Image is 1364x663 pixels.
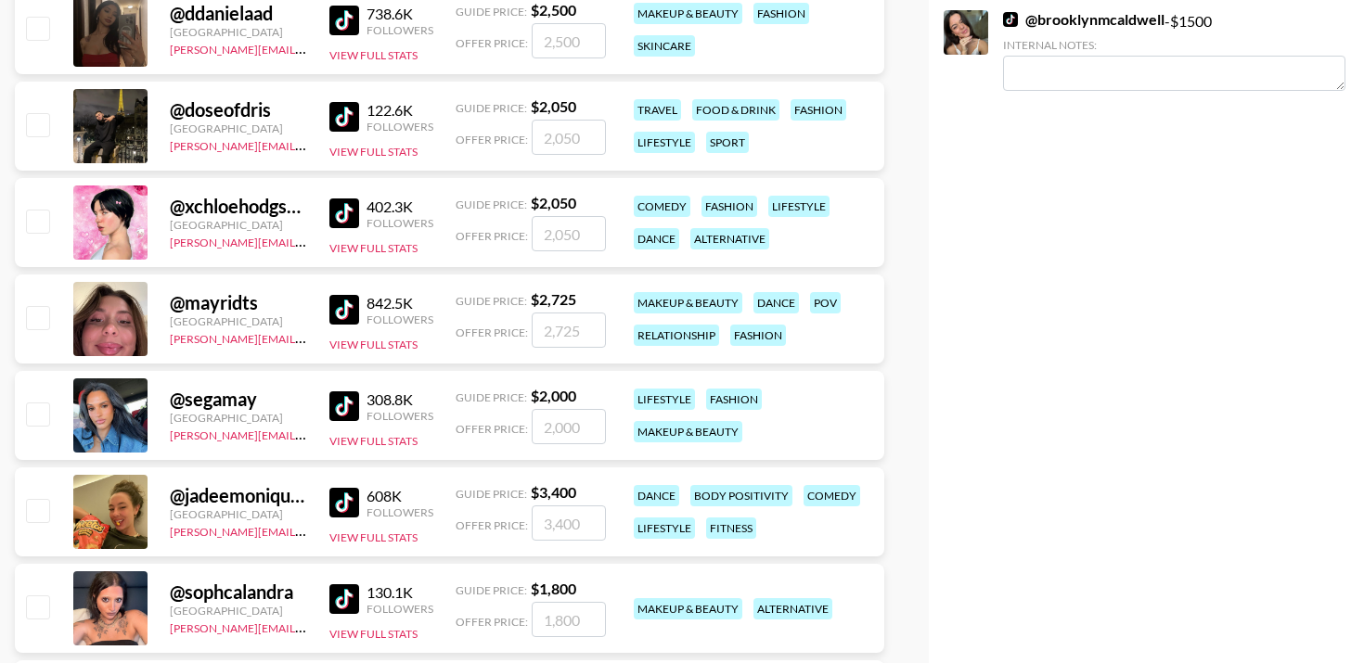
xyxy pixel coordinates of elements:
div: food & drink [692,99,779,121]
span: Offer Price: [456,422,528,436]
div: [GEOGRAPHIC_DATA] [170,314,307,328]
div: dance [753,292,799,313]
div: 122.6K [367,101,433,120]
span: Offer Price: [456,518,528,532]
div: alternative [690,228,769,249]
div: travel [634,99,681,121]
span: Offer Price: [456,615,528,629]
a: [PERSON_NAME][EMAIL_ADDRESS][DOMAIN_NAME] [170,425,444,442]
button: View Full Stats [329,145,418,159]
img: TikTok [329,391,359,421]
div: dance [634,485,679,506]
div: lifestyle [634,389,695,410]
strong: $ 3,400 [531,483,576,501]
img: TikTok [329,102,359,132]
a: [PERSON_NAME][EMAIL_ADDRESS][DOMAIN_NAME] [170,328,444,346]
span: Guide Price: [456,390,527,404]
div: sport [706,132,749,153]
div: Followers [367,120,433,134]
div: [GEOGRAPHIC_DATA] [170,121,307,135]
button: View Full Stats [329,48,418,62]
div: @ ddanielaad [170,2,307,25]
a: [PERSON_NAME][EMAIL_ADDRESS][DOMAIN_NAME] [170,521,444,539]
input: 2,000 [532,409,606,444]
div: 308.8K [367,390,433,409]
strong: $ 2,050 [531,194,576,211]
button: View Full Stats [329,338,418,351]
span: Offer Price: [456,133,528,147]
div: Followers [367,505,433,519]
a: [PERSON_NAME][EMAIL_ADDRESS][DOMAIN_NAME] [170,135,444,153]
img: TikTok [1003,12,1018,27]
div: makeup & beauty [634,292,742,313]
div: body positivity [690,485,792,506]
div: Followers [367,312,433,326]
div: @ sophcalandra [170,580,307,604]
img: TikTok [329,295,359,325]
span: Offer Price: [456,229,528,243]
div: makeup & beauty [634,3,742,24]
span: Guide Price: [456,583,527,597]
div: comedy [634,196,690,217]
div: Followers [367,409,433,423]
button: View Full Stats [329,241,418,255]
div: 738.6K [367,5,433,23]
div: @ xchloehodgsonx [170,195,307,218]
div: Internal Notes: [1003,38,1345,52]
button: View Full Stats [329,434,418,448]
div: @ mayridts [170,291,307,314]
div: 608K [367,487,433,505]
div: [GEOGRAPHIC_DATA] [170,218,307,232]
div: lifestyle [634,132,695,153]
input: 2,050 [532,120,606,155]
div: fashion [730,325,786,346]
a: [PERSON_NAME][EMAIL_ADDRESS][DOMAIN_NAME] [170,618,444,635]
strong: $ 2,050 [531,97,576,115]
div: [GEOGRAPHIC_DATA] [170,25,307,39]
div: Followers [367,23,433,37]
strong: $ 1,800 [531,580,576,597]
div: Followers [367,602,433,616]
button: View Full Stats [329,530,418,544]
div: lifestyle [634,517,695,539]
div: Followers [367,216,433,230]
div: [GEOGRAPHIC_DATA] [170,411,307,425]
strong: $ 2,725 [531,290,576,308]
img: TikTok [329,584,359,614]
div: @ doseofdris [170,98,307,121]
input: 1,800 [532,602,606,637]
div: @ segamay [170,388,307,411]
div: fitness [706,517,756,539]
img: TikTok [329,198,359,228]
img: TikTok [329,488,359,517]
div: [GEOGRAPHIC_DATA] [170,604,307,618]
div: @ jadeemoniquee [170,484,307,507]
div: dance [634,228,679,249]
div: fashion [753,3,809,24]
div: 402.3K [367,198,433,216]
span: Guide Price: [456,198,527,211]
a: @brooklynmcaldwell [1003,10,1165,29]
span: Guide Price: [456,5,527,19]
div: relationship [634,325,719,346]
span: Offer Price: [456,36,528,50]
div: fashion [701,196,757,217]
a: [PERSON_NAME][EMAIL_ADDRESS][DOMAIN_NAME] [170,39,444,57]
input: 2,725 [532,312,606,348]
div: comedy [804,485,860,506]
a: [PERSON_NAME][EMAIL_ADDRESS][DOMAIN_NAME] [170,232,444,249]
strong: $ 2,500 [531,1,576,19]
div: alternative [753,598,832,619]
strong: $ 2,000 [531,387,576,404]
input: 3,400 [532,505,606,541]
span: Offer Price: [456,325,528,339]
div: 842.5K [367,294,433,312]
div: lifestyle [768,196,830,217]
input: 2,050 [532,216,606,251]
div: makeup & beauty [634,421,742,442]
span: Guide Price: [456,487,527,501]
span: Guide Price: [456,294,527,308]
div: 130.1K [367,583,433,602]
div: fashion [706,389,762,410]
input: 2,500 [532,23,606,58]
